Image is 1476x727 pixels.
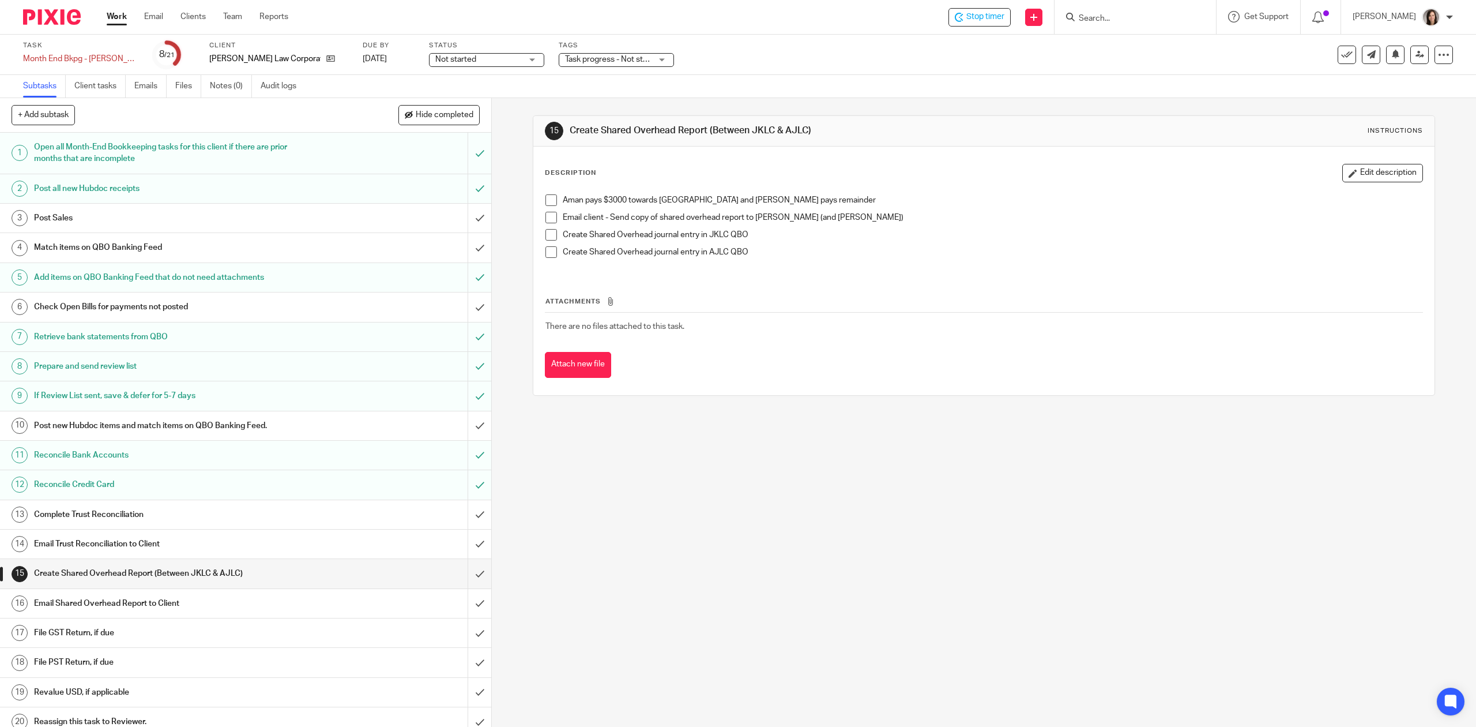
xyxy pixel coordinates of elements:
[12,210,28,226] div: 3
[107,11,127,23] a: Work
[1078,14,1181,24] input: Search
[209,41,348,50] label: Client
[563,229,1422,241] p: Create Shared Overhead journal entry in JKLC QBO
[34,506,315,523] h1: Complete Trust Reconciliation
[565,55,675,63] span: Task progress - Not started + 2
[259,11,288,23] a: Reports
[34,239,315,256] h1: Match items on QBO Banking Feed
[12,145,28,161] div: 1
[23,41,138,50] label: Task
[429,41,544,50] label: Status
[563,194,1422,206] p: Aman pays $3000 towards [GEOGRAPHIC_DATA] and [PERSON_NAME] pays remainder
[12,477,28,493] div: 12
[144,11,163,23] a: Email
[435,55,476,63] span: Not started
[34,624,315,642] h1: File GST Return, if due
[12,358,28,374] div: 8
[74,75,126,98] a: Client tasks
[175,75,201,98] a: Files
[12,566,28,582] div: 15
[363,55,387,63] span: [DATE]
[34,358,315,375] h1: Prepare and send review list
[1368,126,1423,136] div: Instructions
[34,387,315,404] h1: If Review List sent, save & defer for 5-7 days
[545,352,611,378] button: Attach new file
[948,8,1011,27] div: Joshua Krueger Law Corporation - Month End Bkpg - Josh Krueger Law - July-RL Sent
[134,75,167,98] a: Emails
[34,269,315,286] h1: Add items on QBO Banking Feed that do not need attachments
[34,476,315,493] h1: Reconcile Credit Card
[34,565,315,582] h1: Create Shared Overhead Report (Between JKLC & AJLC)
[34,417,315,434] h1: Post new Hubdoc items and match items on QBO Banking Feed.
[545,168,596,178] p: Description
[12,105,75,125] button: + Add subtask
[12,447,28,463] div: 11
[545,298,601,305] span: Attachments
[12,684,28,700] div: 19
[12,595,28,612] div: 16
[12,269,28,286] div: 5
[12,329,28,345] div: 7
[209,53,321,65] p: [PERSON_NAME] Law Corporation
[23,53,138,65] div: Month End Bkpg - Josh Krueger Law - July-RL Sent
[23,75,66,98] a: Subtasks
[1342,164,1423,182] button: Edit description
[159,48,175,61] div: 8
[34,535,315,553] h1: Email Trust Reconciliation to Client
[261,75,305,98] a: Audit logs
[210,75,252,98] a: Notes (0)
[34,328,315,346] h1: Retrieve bank statements from QBO
[12,240,28,256] div: 4
[559,41,674,50] label: Tags
[1422,8,1440,27] img: Danielle%20photo.jpg
[34,684,315,701] h1: Revalue USD, if applicable
[12,299,28,315] div: 6
[12,536,28,552] div: 14
[34,180,315,197] h1: Post all new Hubdoc receipts
[398,105,480,125] button: Hide completed
[545,122,563,140] div: 15
[34,654,315,671] h1: File PST Return, if due
[363,41,415,50] label: Due by
[1244,13,1289,21] span: Get Support
[12,625,28,641] div: 17
[164,52,175,58] small: /21
[34,595,315,612] h1: Email Shared Overhead Report to Client
[1353,11,1416,23] p: [PERSON_NAME]
[563,212,1422,223] p: Email client - Send copy of shared overhead report to [PERSON_NAME] (and [PERSON_NAME])
[966,11,1004,23] span: Stop timer
[34,447,315,464] h1: Reconcile Bank Accounts
[34,209,315,227] h1: Post Sales
[563,246,1422,258] p: Create Shared Overhead journal entry in AJLC QBO
[12,181,28,197] div: 2
[545,323,684,331] span: There are no files attached to this task.
[12,507,28,523] div: 13
[34,298,315,316] h1: Check Open Bills for payments not posted
[23,53,138,65] div: Month End Bkpg - [PERSON_NAME] Law - July-RL Sent
[180,11,206,23] a: Clients
[12,655,28,671] div: 18
[223,11,242,23] a: Team
[23,9,81,25] img: Pixie
[34,138,315,168] h1: Open all Month-End Bookkeeping tasks for this client if there are prior months that are incomplete
[416,111,473,120] span: Hide completed
[570,125,1008,137] h1: Create Shared Overhead Report (Between JKLC & AJLC)
[12,388,28,404] div: 9
[12,418,28,434] div: 10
